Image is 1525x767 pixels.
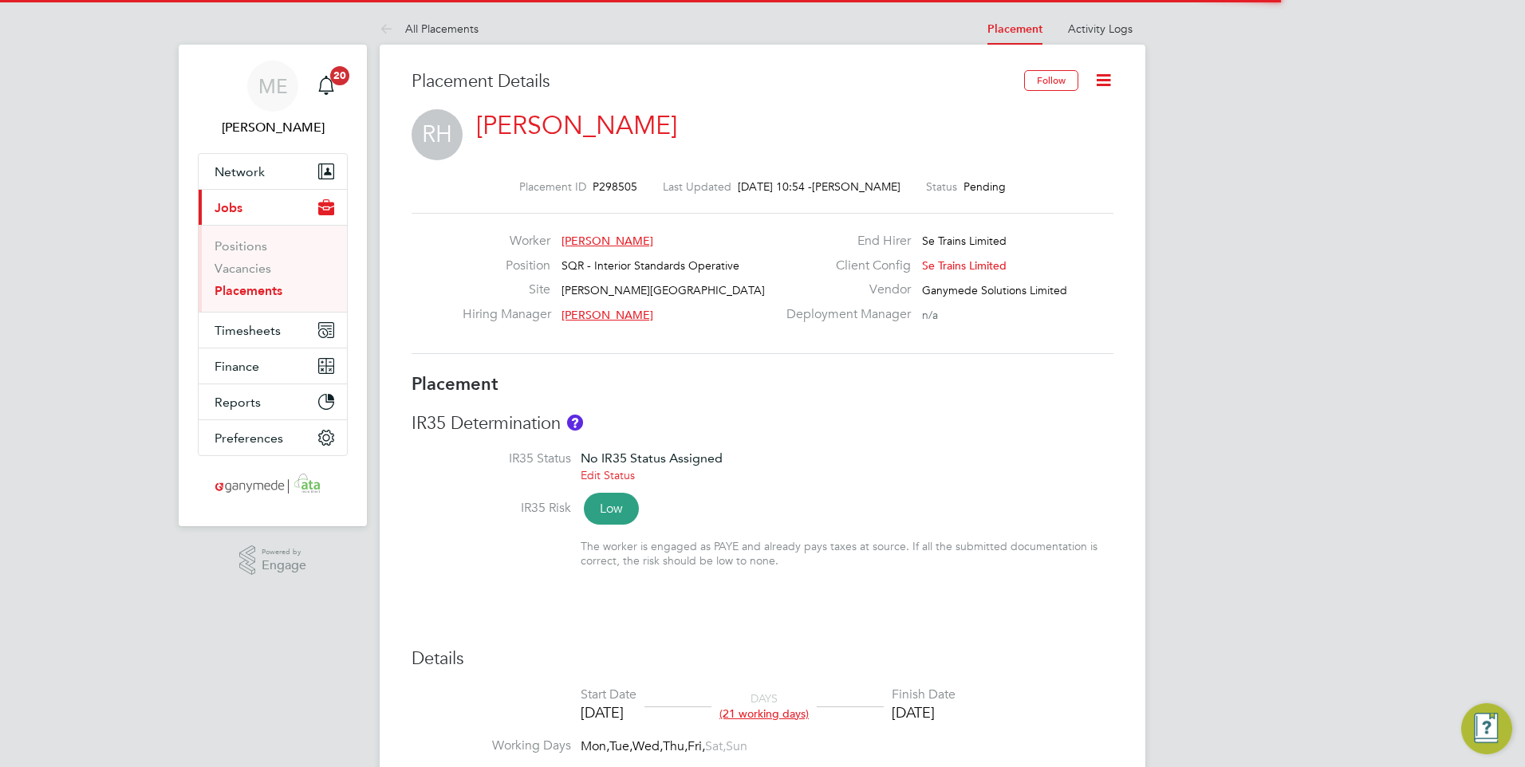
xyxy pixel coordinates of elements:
[777,233,911,250] label: End Hirer
[609,738,632,754] span: Tue,
[239,545,307,576] a: Powered byEngage
[198,472,348,498] a: Go to home page
[215,323,281,338] span: Timesheets
[581,703,636,722] div: [DATE]
[593,179,637,194] span: P298505
[777,281,911,298] label: Vendor
[922,283,1067,297] span: Ganymede Solutions Limited
[380,22,479,36] a: All Placements
[922,308,938,322] span: n/a
[777,306,911,323] label: Deployment Manager
[584,493,639,525] span: Low
[581,450,723,466] span: No IR35 Status Assigned
[412,412,1113,435] h3: IR35 Determination
[519,179,586,194] label: Placement ID
[412,70,1012,93] h3: Placement Details
[199,348,347,383] button: Finance
[198,61,348,137] a: ME[PERSON_NAME]
[215,200,242,215] span: Jobs
[705,738,726,754] span: Sat,
[215,431,283,446] span: Preferences
[719,706,809,721] span: (21 working days)
[412,647,1113,671] h3: Details
[581,686,636,703] div: Start Date
[412,737,571,754] label: Working Days
[412,450,571,467] label: IR35 Status
[463,258,550,274] label: Position
[632,738,663,754] span: Wed,
[179,45,367,526] nav: Main navigation
[567,415,583,431] button: About IR35
[463,233,550,250] label: Worker
[663,738,688,754] span: Thu,
[562,234,653,248] span: [PERSON_NAME]
[581,468,635,482] a: Edit Status
[262,559,306,572] span: Engage
[258,76,288,96] span: ME
[215,238,267,254] a: Positions
[1068,22,1133,36] a: Activity Logs
[812,179,900,194] span: [PERSON_NAME]
[777,258,911,274] label: Client Config
[476,110,677,141] a: [PERSON_NAME]
[412,500,571,517] label: IR35 Risk
[199,420,347,455] button: Preferences
[581,539,1113,568] div: The worker is engaged as PAYE and already pays taxes at source. If all the submitted documentatio...
[1461,703,1512,754] button: Engage Resource Center
[562,283,765,297] span: [PERSON_NAME][GEOGRAPHIC_DATA]
[262,545,306,559] span: Powered by
[215,359,259,374] span: Finance
[215,283,282,298] a: Placements
[688,738,705,754] span: Fri,
[412,373,498,395] b: Placement
[892,686,956,703] div: Finish Date
[663,179,731,194] label: Last Updated
[1024,70,1078,91] button: Follow
[892,703,956,722] div: [DATE]
[738,179,812,194] span: [DATE] 10:54 -
[987,22,1042,36] a: Placement
[199,225,347,312] div: Jobs
[199,384,347,419] button: Reports
[215,164,265,179] span: Network
[726,738,747,754] span: Sun
[581,738,609,754] span: Mon,
[922,258,1007,273] span: Se Trains Limited
[562,258,739,273] span: SQR - Interior Standards Operative
[463,306,550,323] label: Hiring Manager
[211,472,336,498] img: ganymedesolutions-logo-retina.png
[199,154,347,189] button: Network
[562,308,653,322] span: [PERSON_NAME]
[463,281,550,298] label: Site
[199,313,347,348] button: Timesheets
[330,66,349,85] span: 20
[198,118,348,137] span: Mia Eckersley
[963,179,1006,194] span: Pending
[199,190,347,225] button: Jobs
[310,61,342,112] a: 20
[215,395,261,410] span: Reports
[215,261,271,276] a: Vacancies
[922,234,1007,248] span: Se Trains Limited
[412,109,463,160] span: RH
[711,691,817,720] div: DAYS
[926,179,957,194] label: Status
